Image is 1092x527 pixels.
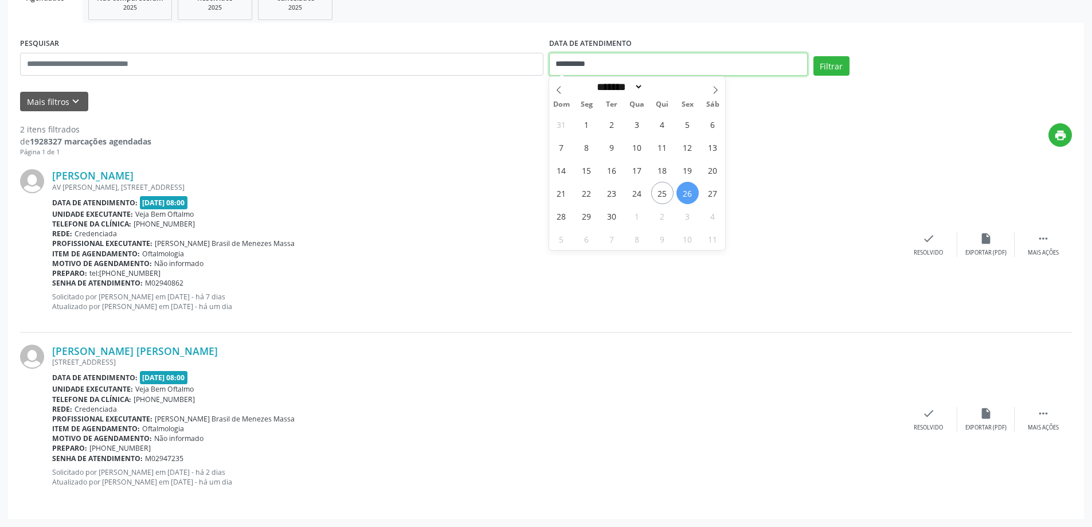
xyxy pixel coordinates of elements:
[576,159,598,181] span: Setembro 15, 2025
[626,182,648,204] span: Setembro 24, 2025
[145,278,183,288] span: M02940862
[97,3,163,12] div: 2025
[700,101,725,108] span: Sáb
[651,182,674,204] span: Setembro 25, 2025
[576,136,598,158] span: Setembro 8, 2025
[20,147,151,157] div: Página 1 de 1
[52,357,900,367] div: [STREET_ADDRESS]
[576,182,598,204] span: Setembro 22, 2025
[676,136,699,158] span: Setembro 12, 2025
[549,35,632,53] label: DATA DE ATENDIMENTO
[142,424,184,434] span: Oftalmologia
[52,424,140,434] b: Item de agendamento:
[134,219,195,229] span: [PHONE_NUMBER]
[140,371,188,384] span: [DATE] 08:00
[643,81,681,93] input: Year
[980,407,992,420] i: insert_drive_file
[550,113,573,135] span: Agosto 31, 2025
[676,113,699,135] span: Setembro 5, 2025
[626,136,648,158] span: Setembro 10, 2025
[135,209,194,219] span: Veja Bem Oftalmo
[52,384,133,394] b: Unidade executante:
[30,136,151,147] strong: 1928327 marcações agendadas
[599,101,624,108] span: Ter
[142,249,184,259] span: Oftalmologia
[702,228,724,250] span: Outubro 11, 2025
[52,229,72,239] b: Rede:
[651,159,674,181] span: Setembro 18, 2025
[601,182,623,204] span: Setembro 23, 2025
[651,136,674,158] span: Setembro 11, 2025
[550,228,573,250] span: Outubro 5, 2025
[52,182,900,192] div: AV [PERSON_NAME], [STREET_ADDRESS]
[626,228,648,250] span: Outubro 8, 2025
[651,205,674,227] span: Outubro 2, 2025
[52,268,87,278] b: Preparo:
[75,404,117,414] span: Credenciada
[52,434,152,443] b: Motivo de agendamento:
[550,159,573,181] span: Setembro 14, 2025
[154,259,203,268] span: Não informado
[1028,424,1059,432] div: Mais ações
[550,182,573,204] span: Setembro 21, 2025
[965,249,1007,257] div: Exportar (PDF)
[549,101,574,108] span: Dom
[601,205,623,227] span: Setembro 30, 2025
[52,259,152,268] b: Motivo de agendamento:
[626,159,648,181] span: Setembro 17, 2025
[52,454,143,463] b: Senha de atendimento:
[1037,232,1050,245] i: 
[52,345,218,357] a: [PERSON_NAME] [PERSON_NAME]
[702,113,724,135] span: Setembro 6, 2025
[576,113,598,135] span: Setembro 1, 2025
[980,232,992,245] i: insert_drive_file
[675,101,700,108] span: Sex
[922,407,935,420] i: check
[651,228,674,250] span: Outubro 9, 2025
[52,169,134,182] a: [PERSON_NAME]
[601,113,623,135] span: Setembro 2, 2025
[1037,407,1050,420] i: 
[52,278,143,288] b: Senha de atendimento:
[626,113,648,135] span: Setembro 3, 2025
[601,228,623,250] span: Outubro 7, 2025
[576,228,598,250] span: Outubro 6, 2025
[52,443,87,453] b: Preparo:
[145,454,183,463] span: M02947235
[135,384,194,394] span: Veja Bem Oftalmo
[702,159,724,181] span: Setembro 20, 2025
[155,414,295,424] span: [PERSON_NAME] Brasil de Menezes Massa
[649,101,675,108] span: Qui
[702,182,724,204] span: Setembro 27, 2025
[89,268,161,278] span: tel:[PHONE_NUMBER]
[676,182,699,204] span: Setembro 26, 2025
[52,209,133,219] b: Unidade executante:
[702,205,724,227] span: Outubro 4, 2025
[52,219,131,229] b: Telefone da clínica:
[1048,123,1072,147] button: print
[626,205,648,227] span: Outubro 1, 2025
[20,345,44,369] img: img
[651,113,674,135] span: Setembro 4, 2025
[267,3,324,12] div: 2025
[52,292,900,311] p: Solicitado por [PERSON_NAME] em [DATE] - há 7 dias Atualizado por [PERSON_NAME] em [DATE] - há um...
[1054,129,1067,142] i: print
[134,395,195,404] span: [PHONE_NUMBER]
[1028,249,1059,257] div: Mais ações
[914,249,943,257] div: Resolvido
[89,443,151,453] span: [PHONE_NUMBER]
[186,3,244,12] div: 2025
[965,424,1007,432] div: Exportar (PDF)
[922,232,935,245] i: check
[702,136,724,158] span: Setembro 13, 2025
[624,101,649,108] span: Qua
[676,159,699,181] span: Setembro 19, 2025
[52,395,131,404] b: Telefone da clínica:
[914,424,943,432] div: Resolvido
[155,239,295,248] span: [PERSON_NAME] Brasil de Menezes Massa
[75,229,117,239] span: Credenciada
[601,159,623,181] span: Setembro 16, 2025
[20,92,88,112] button: Mais filtroskeyboard_arrow_down
[676,205,699,227] span: Outubro 3, 2025
[813,56,850,76] button: Filtrar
